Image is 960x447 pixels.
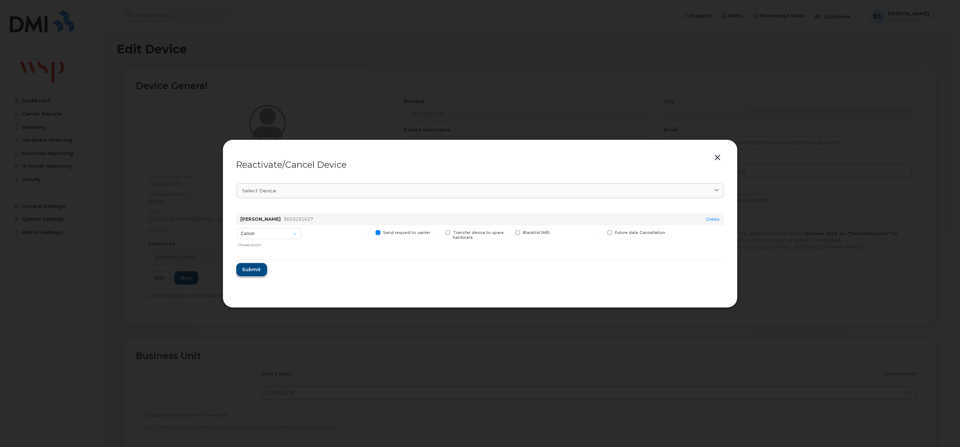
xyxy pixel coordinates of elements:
input: Send request to carrier [367,230,371,234]
span: Submit [242,266,261,273]
input: Blacklist IMEI [507,230,510,234]
div: Reactivate/Cancel Device [236,160,724,169]
span: Future date Cancellation [615,230,666,235]
strong: [PERSON_NAME] [241,216,281,222]
a: Delete [706,216,720,222]
span: Select device [242,187,277,194]
a: Select device [236,183,724,198]
span: Transfer device to spare hardware [453,230,504,240]
div: Choose action [238,240,301,248]
button: Submit [236,263,267,276]
span: Blacklist IMEI [523,230,550,235]
input: Transfer device to spare hardware [437,230,440,234]
span: 3653231627 [284,216,313,222]
span: Send request to carrier [383,230,431,235]
input: Future date Cancellation [599,230,602,234]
